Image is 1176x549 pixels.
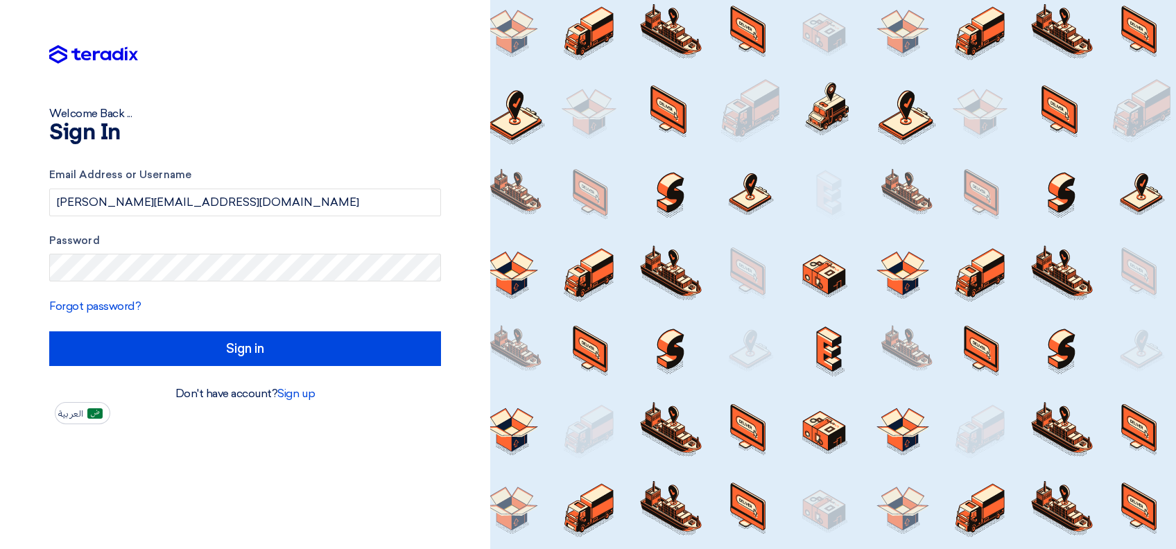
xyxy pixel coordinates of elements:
[49,299,141,313] a: Forgot password?
[49,45,138,64] img: Teradix logo
[49,385,441,402] div: Don't have account?
[49,105,441,122] div: Welcome Back ...
[49,233,441,249] label: Password
[277,387,315,400] a: Sign up
[49,331,441,366] input: Sign in
[87,408,103,419] img: ar-AR.png
[58,409,83,419] span: العربية
[49,189,441,216] input: Enter your business email or username
[49,167,441,183] label: Email Address or Username
[49,122,441,144] h1: Sign In
[55,402,110,424] button: العربية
